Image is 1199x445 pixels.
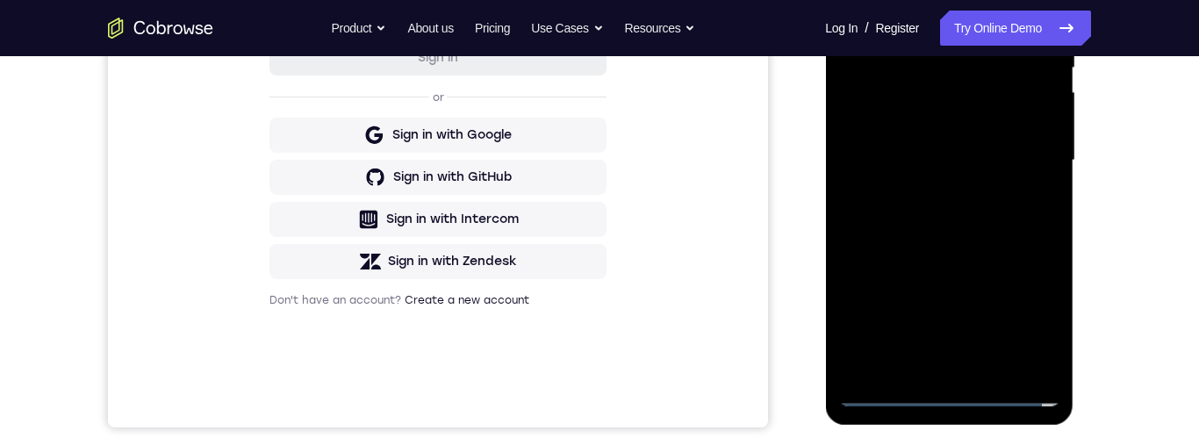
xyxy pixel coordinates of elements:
[108,18,213,39] a: Go to the home page
[407,11,453,46] a: About us
[865,18,868,39] span: /
[280,413,409,431] div: Sign in with Zendesk
[625,11,696,46] button: Resources
[162,120,499,145] h1: Sign in to your account
[876,11,919,46] a: Register
[172,168,488,185] input: Enter your email
[940,11,1091,46] a: Try Online Demo
[162,278,499,313] button: Sign in with Google
[321,251,340,265] p: or
[162,405,499,440] button: Sign in with Zendesk
[475,11,510,46] a: Pricing
[285,329,404,347] div: Sign in with GitHub
[332,11,387,46] button: Product
[284,287,404,305] div: Sign in with Google
[825,11,858,46] a: Log In
[531,11,603,46] button: Use Cases
[278,371,411,389] div: Sign in with Intercom
[162,320,499,355] button: Sign in with GitHub
[162,362,499,398] button: Sign in with Intercom
[162,201,499,236] button: Sign in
